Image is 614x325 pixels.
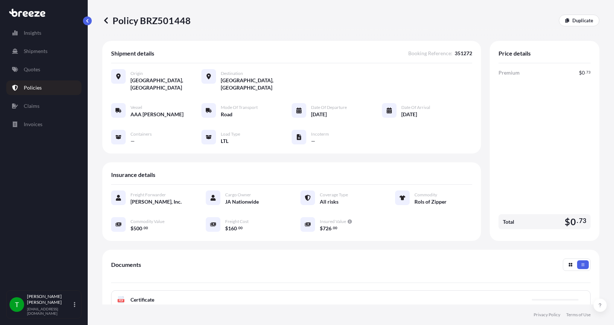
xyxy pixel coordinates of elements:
[119,299,124,302] text: PDF
[585,71,586,73] span: .
[499,50,531,57] span: Price details
[225,192,251,198] span: Cargo Owner
[24,66,40,73] p: Quotes
[238,227,243,229] span: 00
[6,99,82,113] a: Claims
[102,15,191,26] p: Policy BRZ501448
[130,137,135,145] span: —
[566,312,591,318] a: Terms of Use
[27,294,72,305] p: [PERSON_NAME] [PERSON_NAME]
[24,102,39,110] p: Claims
[225,219,249,224] span: Freight Cost
[221,137,228,145] span: LTL
[228,226,237,231] span: 160
[320,226,323,231] span: $
[565,217,570,226] span: $
[323,226,331,231] span: 726
[579,70,582,75] span: $
[503,218,514,226] span: Total
[133,226,142,231] span: 500
[221,131,240,137] span: Load Type
[534,312,560,318] a: Privacy Policy
[221,71,243,76] span: Destination
[144,227,148,229] span: 00
[559,15,599,26] a: Duplicate
[311,111,327,118] span: [DATE]
[571,217,576,226] span: 0
[320,198,338,205] span: All risks
[311,131,329,137] span: Incoterm
[320,192,348,198] span: Coverage Type
[221,105,258,110] span: Mode of Transport
[6,117,82,132] a: Invoices
[414,198,447,205] span: Rols of Zipper
[577,219,578,223] span: .
[130,226,133,231] span: $
[586,71,591,73] span: 73
[572,17,593,24] p: Duplicate
[221,77,292,91] span: [GEOGRAPHIC_DATA], [GEOGRAPHIC_DATA]
[401,111,417,118] span: [DATE]
[333,227,337,229] span: 00
[455,50,472,57] span: 351272
[408,50,452,57] span: Booking Reference :
[6,80,82,95] a: Policies
[414,192,437,198] span: Commodity
[332,227,333,229] span: .
[130,131,152,137] span: Containers
[225,198,259,205] span: JA Nationwide
[6,26,82,40] a: Insights
[579,219,586,223] span: 73
[111,171,155,178] span: Insurance details
[130,219,164,224] span: Commodity Value
[130,192,166,198] span: Freight Forwarder
[24,48,48,55] p: Shipments
[24,84,42,91] p: Policies
[237,227,238,229] span: .
[24,29,41,37] p: Insights
[111,261,141,268] span: Documents
[311,137,315,145] span: —
[320,219,346,224] span: Insured Value
[15,301,19,308] span: T
[130,105,142,110] span: Vessel
[225,226,228,231] span: $
[111,50,154,57] span: Shipment details
[130,71,143,76] span: Origin
[130,296,154,303] span: Certificate
[24,121,42,128] p: Invoices
[6,44,82,58] a: Shipments
[27,307,72,315] p: [EMAIL_ADDRESS][DOMAIN_NAME]
[221,111,232,118] span: Road
[130,198,182,205] span: [PERSON_NAME], Inc.
[401,105,430,110] span: Date of Arrival
[582,70,585,75] span: 0
[499,69,520,76] span: Premium
[6,62,82,77] a: Quotes
[311,105,347,110] span: Date of Departure
[130,77,201,91] span: [GEOGRAPHIC_DATA], [GEOGRAPHIC_DATA]
[130,111,183,118] span: AAA [PERSON_NAME]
